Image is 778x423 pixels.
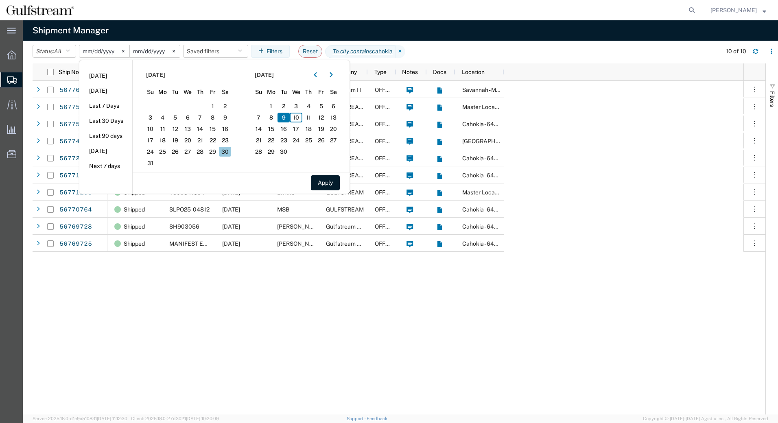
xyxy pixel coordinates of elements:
[375,104,398,110] span: OFFLINE
[169,88,181,96] span: Tu
[433,69,446,75] span: Docs
[144,88,157,96] span: Su
[79,83,132,98] li: [DATE]
[33,20,109,41] h4: Shipment Manager
[219,135,232,145] span: 23
[315,88,328,96] span: Fr
[290,135,302,145] span: 24
[277,223,357,230] span: Edwards Interiors Inc.
[54,48,61,55] span: All
[157,88,169,96] span: Mo
[278,88,290,96] span: Tu
[375,87,398,93] span: OFFLINE
[290,113,302,122] span: 10
[194,135,207,145] span: 21
[302,135,315,145] span: 25
[402,69,418,75] span: Notes
[157,124,169,134] span: 11
[183,45,248,58] button: Saved filters
[769,91,776,107] span: Filters
[124,218,145,235] span: Shipped
[326,240,408,247] span: Gulfstream Aerospace Cahokia
[79,159,132,174] li: Next 7 days
[206,88,219,96] span: Fr
[157,135,169,145] span: 18
[255,71,274,79] span: [DATE]
[462,138,520,144] span: Dallas
[302,101,315,111] span: 4
[59,135,92,148] a: 56774805
[327,101,340,111] span: 6
[222,206,240,213] span: 09/09/2025
[124,235,145,252] span: Shipped
[375,223,398,230] span: OFFLINE
[59,101,92,114] a: 56775661
[462,69,485,75] span: Location
[251,45,290,58] button: Filters
[59,169,92,182] a: 56771450
[326,172,378,179] span: GULFSTREAM - CPS
[710,5,767,15] button: [PERSON_NAME]
[375,155,398,161] span: OFFLINE
[157,113,169,122] span: 4
[277,240,357,247] span: Edwards Interiors Inc.
[265,113,278,122] span: 8
[462,172,549,179] span: Cahokia - 6400 Curtiss
[278,124,290,134] span: 16
[206,113,219,122] span: 8
[278,101,290,111] span: 2
[219,147,232,157] span: 30
[375,121,398,127] span: OFFLINE
[462,104,505,110] span: Master Location
[206,124,219,134] span: 15
[194,124,207,134] span: 14
[375,206,398,213] span: OFFLINE
[302,88,315,96] span: Th
[79,45,129,57] input: Not set
[206,147,219,157] span: 29
[315,113,328,122] span: 12
[144,158,157,168] span: 31
[144,113,157,122] span: 3
[347,416,367,421] a: Support
[311,175,340,190] button: Apply
[315,124,328,134] span: 19
[290,88,302,96] span: We
[97,416,127,421] span: [DATE] 11:12:30
[315,135,328,145] span: 26
[325,45,396,58] span: To city contains cahokia
[327,124,340,134] span: 20
[169,113,181,122] span: 5
[144,147,157,157] span: 24
[462,223,549,230] span: Cahokia - 6400 Curtiss
[375,172,398,179] span: OFFLINE
[333,47,372,56] i: To city contains
[181,147,194,157] span: 27
[33,416,127,421] span: Server: 2025.18.0-d1e9a510831
[278,113,290,122] span: 9
[726,47,746,56] div: 10 of 10
[79,144,132,159] li: [DATE]
[374,69,387,75] span: Type
[181,88,194,96] span: We
[290,124,302,134] span: 17
[326,223,408,230] span: Gulfstream Aerospace Cahokia
[219,113,232,122] span: 9
[131,416,219,421] span: Client: 2025.18.0-27d3021
[277,206,289,213] span: MSB
[181,135,194,145] span: 20
[253,147,265,157] span: 28
[169,147,181,157] span: 26
[375,138,398,144] span: OFFLINE
[181,124,194,134] span: 13
[327,113,340,122] span: 13
[326,104,378,110] span: GULFSTREAM - CPS
[643,415,768,422] span: Copyright © [DATE]-[DATE] Agistix Inc., All Rights Reserved
[219,101,232,111] span: 2
[326,138,377,144] span: GULFSTREAM-CPS
[146,71,165,79] span: [DATE]
[302,113,315,122] span: 11
[59,118,92,131] a: 56775057
[169,124,181,134] span: 12
[79,68,132,83] li: [DATE]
